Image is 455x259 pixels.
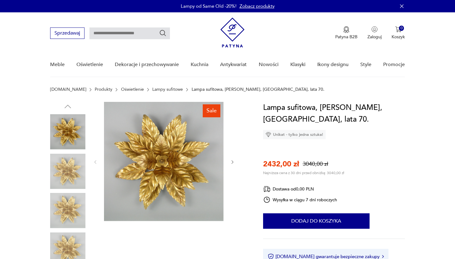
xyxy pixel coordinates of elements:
[360,53,371,77] a: Style
[76,53,103,77] a: Oświetlenie
[335,34,357,40] p: Patyna B2B
[263,170,344,175] p: Najniższa cena z 30 dni przed obniżką: 3040,00 zł
[263,196,337,203] div: Wysyłka w ciągu 7 dni roboczych
[335,26,357,40] button: Patyna B2B
[50,154,85,189] img: Zdjęcie produktu Lampa sufitowa, Hans Moller, Niemcy, lata 70.
[303,160,328,168] p: 3040,00 zł
[50,87,86,92] a: [DOMAIN_NAME]
[335,26,357,40] a: Ikona medaluPatyna B2B
[383,53,405,77] a: Promocje
[343,26,349,33] img: Ikona medalu
[115,53,179,77] a: Dekoracje i przechowywanie
[50,193,85,228] img: Zdjęcie produktu Lampa sufitowa, Hans Moller, Niemcy, lata 70.
[367,34,382,40] p: Zaloguj
[392,26,405,40] button: 0Koszyk
[50,53,65,77] a: Meble
[220,53,247,77] a: Antykwariat
[259,53,279,77] a: Nowości
[191,53,208,77] a: Kuchnia
[263,130,326,139] div: Unikat - tylko jedna sztuka!
[399,26,404,31] div: 0
[263,185,337,193] div: Dostawa od 0,00 PLN
[371,26,378,32] img: Ikonka użytkownika
[290,53,305,77] a: Klasyki
[192,87,324,92] p: Lampa sufitowa, [PERSON_NAME], [GEOGRAPHIC_DATA], lata 70.
[263,159,299,169] p: 2432,00 zł
[263,213,370,229] button: Dodaj do koszyka
[263,102,405,125] h1: Lampa sufitowa, [PERSON_NAME], [GEOGRAPHIC_DATA], lata 70.
[104,102,223,221] img: Zdjęcie produktu Lampa sufitowa, Hans Moller, Niemcy, lata 70.
[50,27,84,39] button: Sprzedawaj
[392,34,405,40] p: Koszyk
[367,26,382,40] button: Zaloguj
[152,87,183,92] a: Lampy sufitowe
[263,185,271,193] img: Ikona dostawy
[203,104,220,117] div: Sale
[50,31,84,36] a: Sprzedawaj
[395,26,401,32] img: Ikona koszyka
[181,3,236,9] p: Lampy od Same Old -20%!
[95,87,112,92] a: Produkty
[317,53,349,77] a: Ikony designu
[220,18,245,48] img: Patyna - sklep z meblami i dekoracjami vintage
[159,29,167,37] button: Szukaj
[266,132,271,137] img: Ikona diamentu
[240,3,275,9] a: Zobacz produkty
[121,87,144,92] a: Oświetlenie
[382,255,384,258] img: Ikona strzałki w prawo
[50,114,85,149] img: Zdjęcie produktu Lampa sufitowa, Hans Moller, Niemcy, lata 70.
